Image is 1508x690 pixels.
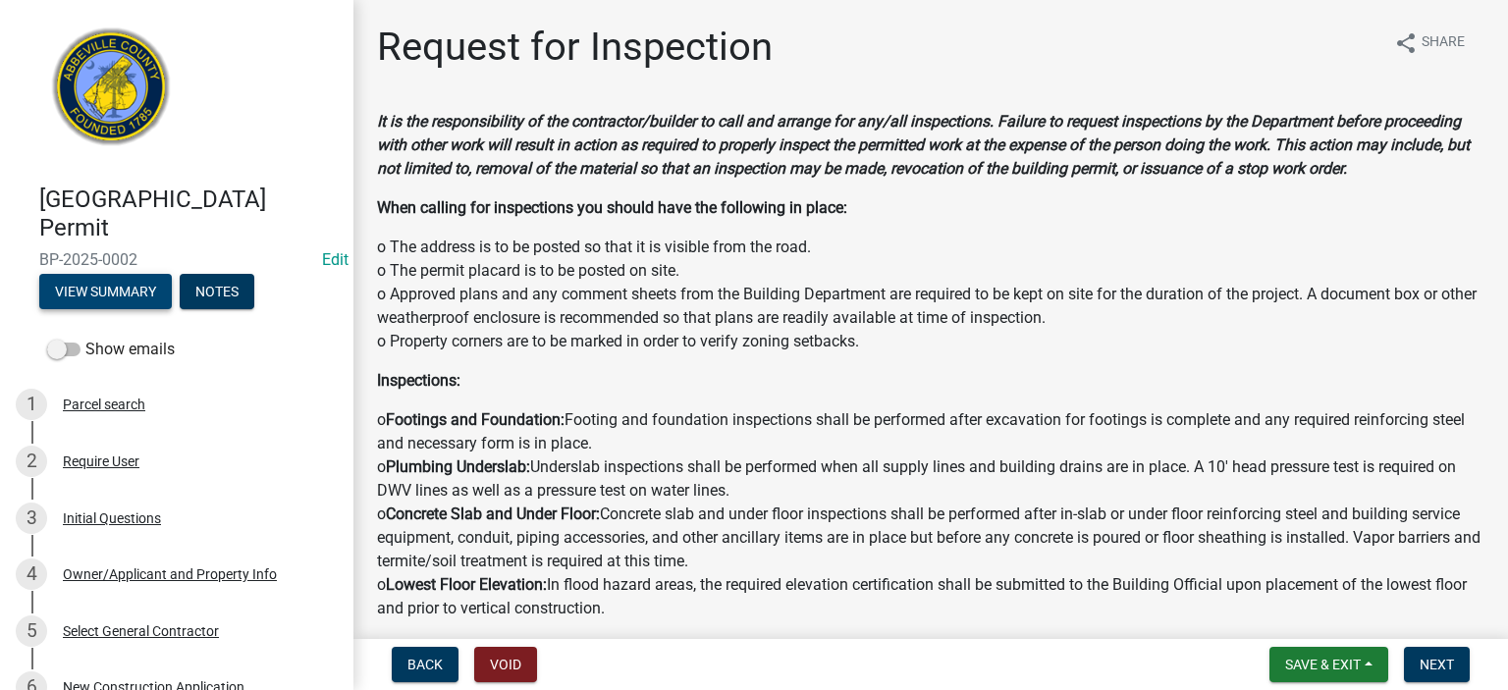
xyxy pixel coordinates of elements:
h1: Request for Inspection [377,24,773,71]
wm-modal-confirm: Edit Application Number [322,250,349,269]
h4: [GEOGRAPHIC_DATA] Permit [39,186,338,242]
button: Back [392,647,458,682]
button: View Summary [39,274,172,309]
strong: Lowest Floor Elevation: [386,575,547,594]
span: Next [1420,657,1454,672]
strong: Concrete Slab and Under Floor: [386,504,600,523]
strong: Footings and Foundation: [386,410,565,429]
button: Notes [180,274,254,309]
button: Save & Exit [1269,647,1388,682]
div: 3 [16,503,47,534]
strong: Inspections: [377,371,460,390]
strong: Plumbing Underslab: [386,457,530,476]
div: 1 [16,389,47,420]
strong: When calling for inspections you should have the following in place: [377,198,847,217]
span: Share [1422,31,1465,55]
p: o Footing and foundation inspections shall be performed after excavation for footings is complete... [377,408,1484,620]
div: 2 [16,446,47,477]
button: shareShare [1378,24,1481,62]
wm-modal-confirm: Summary [39,285,172,300]
button: Void [474,647,537,682]
span: Back [407,657,443,672]
span: Save & Exit [1285,657,1361,672]
img: Abbeville County, South Carolina [39,21,184,165]
a: Edit [322,250,349,269]
label: Show emails [47,338,175,361]
i: share [1394,31,1418,55]
div: Initial Questions [63,511,161,525]
div: Select General Contractor [63,624,219,638]
p: o The address is to be posted so that it is visible from the road. o The permit placard is to be ... [377,236,1484,353]
div: 5 [16,615,47,647]
wm-modal-confirm: Notes [180,285,254,300]
button: Next [1404,647,1470,682]
strong: It is the responsibility of the contractor/builder to call and arrange for any/all inspections. F... [377,112,1470,178]
div: Owner/Applicant and Property Info [63,567,277,581]
div: 4 [16,558,47,590]
div: Require User [63,454,139,468]
div: Parcel search [63,398,145,411]
span: BP-2025-0002 [39,250,314,269]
